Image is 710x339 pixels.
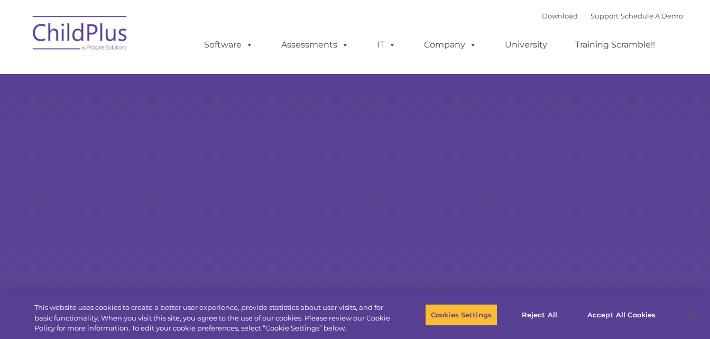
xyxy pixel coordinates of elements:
a: IT [366,34,407,55]
a: University [494,34,558,55]
a: Training Scramble!! [565,34,666,55]
a: Support [591,12,619,20]
button: Accept All Cookies [582,304,661,326]
a: Download [542,12,578,20]
img: ChildPlus by Procare Solutions [27,8,133,61]
font: | [542,12,683,20]
a: Schedule A Demo [621,12,683,20]
button: Close [681,303,705,326]
a: Assessments [271,34,359,55]
a: Company [413,34,487,55]
a: Software [193,34,264,55]
button: Cookies Settings [425,304,497,326]
button: Reject All [506,304,573,326]
div: This website uses cookies to create a better user experience, provide statistics about user visit... [34,303,391,334]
